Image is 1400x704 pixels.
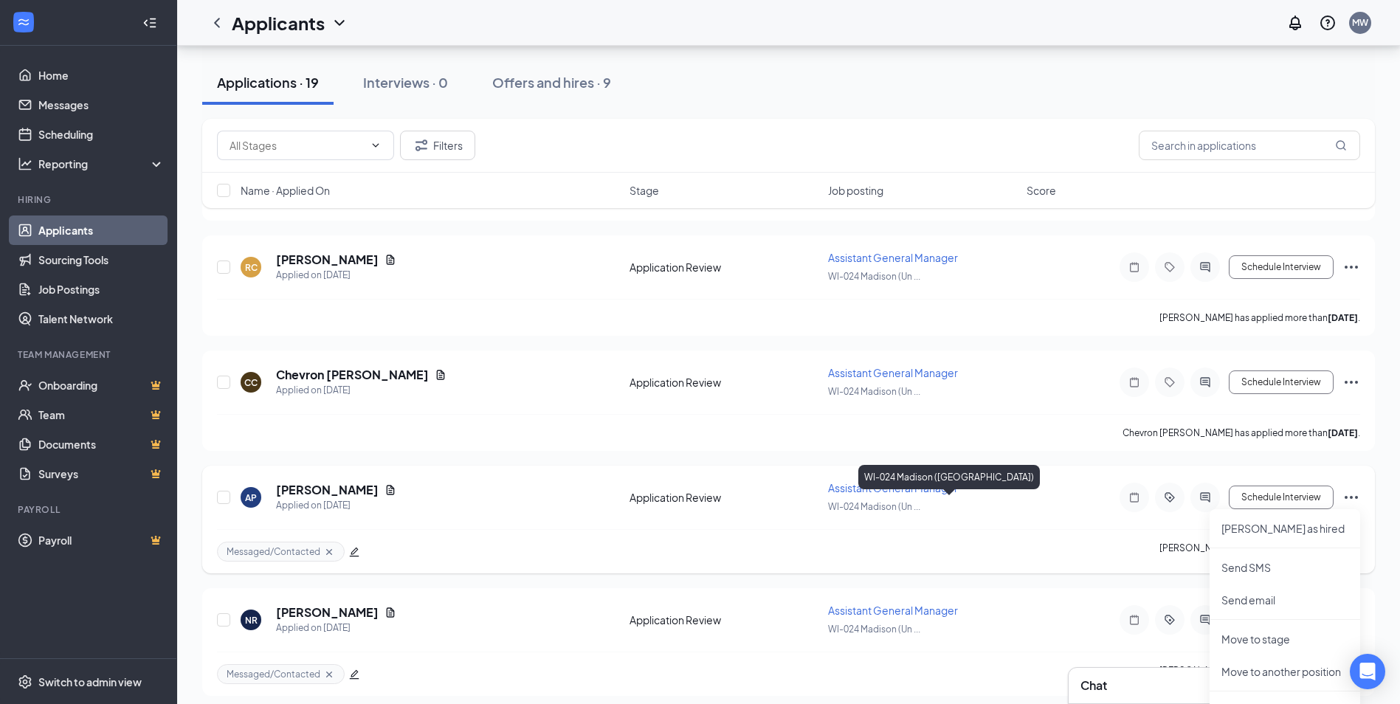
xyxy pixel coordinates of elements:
[370,139,382,151] svg: ChevronDown
[630,183,659,198] span: Stage
[1328,427,1358,438] b: [DATE]
[1196,261,1214,273] svg: ActiveChat
[38,370,165,400] a: OnboardingCrown
[323,546,335,558] svg: Cross
[858,465,1040,489] div: WI-024 Madison ([GEOGRAPHIC_DATA])
[828,366,958,379] span: Assistant General Manager
[492,73,611,92] div: Offers and hires · 9
[349,547,359,557] span: edit
[828,251,958,264] span: Assistant General Manager
[331,14,348,32] svg: ChevronDown
[385,607,396,618] svg: Document
[1123,427,1360,439] p: Chevron [PERSON_NAME] has applied more than .
[1196,491,1214,503] svg: ActiveChat
[1319,14,1337,32] svg: QuestionInfo
[828,481,958,494] span: Assistant General Manager
[1159,311,1360,324] p: [PERSON_NAME] has applied more than .
[385,254,396,266] svg: Document
[232,10,325,35] h1: Applicants
[38,245,165,275] a: Sourcing Tools
[1161,261,1179,273] svg: Tag
[38,215,165,245] a: Applicants
[1159,542,1360,562] p: [PERSON_NAME] has applied more than .
[18,156,32,171] svg: Analysis
[1159,664,1360,684] p: [PERSON_NAME] has applied more than .
[38,459,165,489] a: SurveysCrown
[230,137,364,153] input: All Stages
[828,386,920,397] span: WI-024 Madison (Un ...
[276,604,379,621] h5: [PERSON_NAME]
[38,61,165,90] a: Home
[1229,370,1334,394] button: Schedule Interview
[1342,489,1360,506] svg: Ellipses
[630,375,819,390] div: Application Review
[227,545,320,558] span: Messaged/Contacted
[1335,139,1347,151] svg: MagnifyingGlass
[18,348,162,361] div: Team Management
[1328,312,1358,323] b: [DATE]
[828,501,920,512] span: WI-024 Madison (Un ...
[38,400,165,429] a: TeamCrown
[828,604,958,617] span: Assistant General Manager
[18,503,162,516] div: Payroll
[1352,16,1368,29] div: MW
[276,383,446,398] div: Applied on [DATE]
[1125,376,1143,388] svg: Note
[630,612,819,627] div: Application Review
[244,376,258,389] div: CC
[1196,376,1214,388] svg: ActiveChat
[1139,131,1360,160] input: Search in applications
[38,674,142,689] div: Switch to admin view
[1342,258,1360,276] svg: Ellipses
[630,490,819,505] div: Application Review
[276,367,429,383] h5: Chevron [PERSON_NAME]
[385,484,396,496] svg: Document
[1027,183,1056,198] span: Score
[828,624,920,635] span: WI-024 Madison (Un ...
[1286,14,1304,32] svg: Notifications
[38,90,165,120] a: Messages
[363,73,448,92] div: Interviews · 0
[276,252,379,268] h5: [PERSON_NAME]
[1125,261,1143,273] svg: Note
[400,131,475,160] button: Filter Filters
[1161,491,1179,503] svg: ActiveTag
[276,482,379,498] h5: [PERSON_NAME]
[1196,614,1214,626] svg: ActiveChat
[276,621,396,635] div: Applied on [DATE]
[1350,654,1385,689] div: Open Intercom Messenger
[1161,376,1179,388] svg: Tag
[1229,255,1334,279] button: Schedule Interview
[18,674,32,689] svg: Settings
[208,14,226,32] svg: ChevronLeft
[276,268,396,283] div: Applied on [DATE]
[1125,614,1143,626] svg: Note
[245,614,258,627] div: NR
[349,669,359,680] span: edit
[38,275,165,304] a: Job Postings
[245,491,257,504] div: AP
[323,669,335,680] svg: Cross
[1229,486,1334,509] button: Schedule Interview
[630,260,819,275] div: Application Review
[217,73,319,92] div: Applications · 19
[142,15,157,30] svg: Collapse
[38,304,165,334] a: Talent Network
[1342,373,1360,391] svg: Ellipses
[241,183,330,198] span: Name · Applied On
[227,668,320,680] span: Messaged/Contacted
[1080,677,1107,694] h3: Chat
[828,183,883,198] span: Job posting
[38,525,165,555] a: PayrollCrown
[38,156,165,171] div: Reporting
[38,429,165,459] a: DocumentsCrown
[828,271,920,282] span: WI-024 Madison (Un ...
[435,369,446,381] svg: Document
[1161,614,1179,626] svg: ActiveTag
[16,15,31,30] svg: WorkstreamLogo
[413,137,430,154] svg: Filter
[1125,491,1143,503] svg: Note
[245,261,258,274] div: RC
[276,498,396,513] div: Applied on [DATE]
